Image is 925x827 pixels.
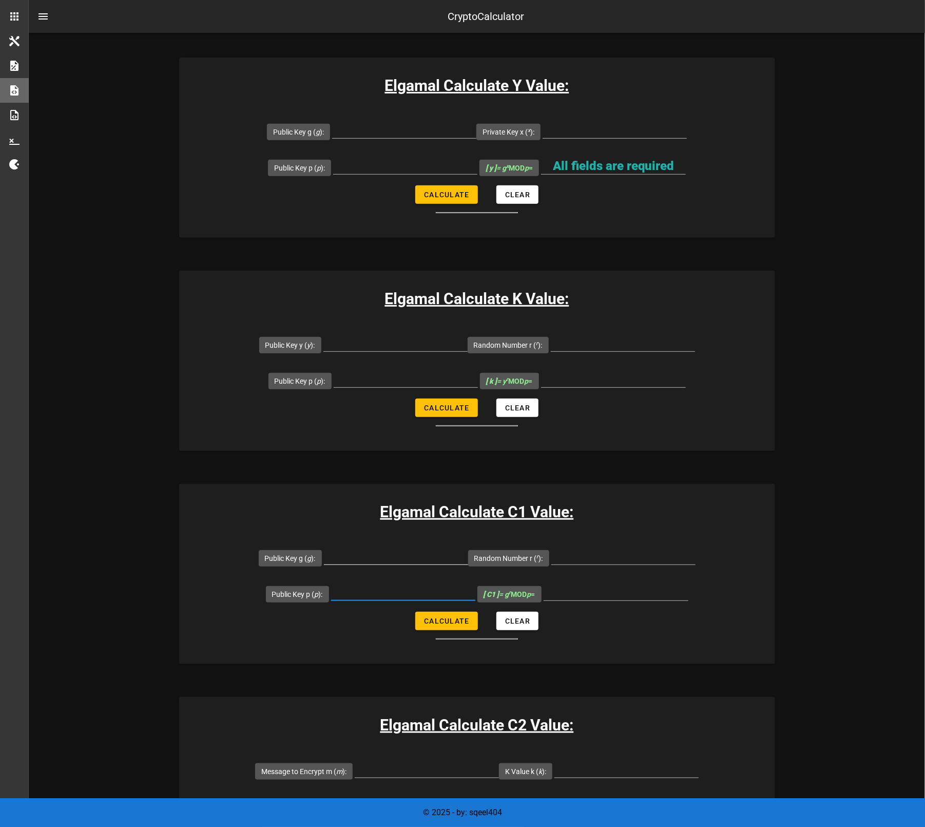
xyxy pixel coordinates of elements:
label: Random Number r ( ): [474,553,543,563]
button: Clear [496,185,538,204]
span: Clear [505,617,530,625]
div: CryptoCalculator [448,9,525,24]
h3: Elgamal Calculate Y Value: [179,74,775,97]
label: Public Key y ( ): [265,340,315,350]
i: = g [486,164,509,172]
button: Clear [496,612,538,630]
span: MOD = [486,377,533,385]
label: Public Key g ( ): [265,553,316,563]
span: © 2025 - by: sqeel404 [423,807,502,817]
i: g [316,128,320,136]
i: p [525,377,529,385]
label: Public Key p ( ): [274,163,325,173]
i: p [317,164,321,172]
sup: x [506,163,509,170]
span: Clear [505,404,530,412]
i: k [538,767,542,776]
h3: Elgamal Calculate C2 Value: [179,713,775,737]
label: Public Key p ( ): [272,589,323,599]
i: y [307,341,311,349]
b: [ y ] [486,164,496,172]
span: MOD = [484,590,535,598]
i: m [336,767,342,776]
b: [ C1 ] [484,590,499,598]
i: p [317,377,321,385]
span: Calculate [423,191,469,199]
button: Calculate [415,399,477,417]
i: g [307,554,312,562]
span: Calculate [423,617,469,625]
label: Message to Encrypt m ( ): [261,766,346,777]
i: p [525,164,529,172]
button: Calculate [415,185,477,204]
h3: Elgamal Calculate K Value: [179,287,775,310]
button: Calculate [415,612,477,630]
i: p [527,590,531,598]
i: p [315,590,319,598]
label: K Value k ( ): [505,766,546,777]
span: Clear [505,191,530,199]
sup: r [536,340,538,347]
button: Clear [496,399,538,417]
sup: r [507,376,509,383]
span: Calculate [423,404,469,412]
label: Public Key p ( ): [275,376,325,386]
b: [ k ] [486,377,497,385]
label: Private Key x ( ): [483,127,534,137]
h3: Elgamal Calculate C1 Value: [179,500,775,523]
label: Public Key g ( ): [273,127,324,137]
button: nav-menu-toggle [31,4,55,29]
i: = g [484,590,511,598]
label: Random Number r ( ): [474,340,543,350]
sup: r [537,553,539,560]
sup: r [509,589,511,596]
sup: x [528,127,530,134]
span: MOD = [486,164,533,172]
i: = y [486,377,509,385]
